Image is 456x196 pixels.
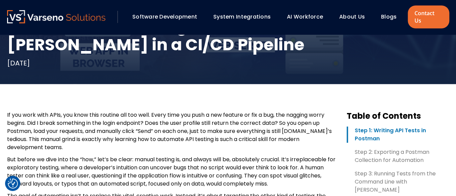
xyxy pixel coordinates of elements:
[7,10,106,23] img: Varseno Solutions – Product Engineering & IT Services
[129,11,207,23] div: Software Development
[7,58,30,68] div: [DATE]
[7,17,449,54] h1: Automate API Testing with Postman and [PERSON_NAME] in a CI/CD Pipeline
[210,11,280,23] div: System Integrations
[8,178,18,189] img: Revisit consent button
[339,13,365,21] a: About Us
[7,156,336,188] p: But before we dive into the “how,” let’s be clear: manual testing is, and always will be, absolut...
[7,10,106,24] a: Varseno Solutions – Product Engineering & IT Services
[408,5,449,28] a: Contact Us
[287,13,323,21] a: AI Workforce
[378,11,406,23] div: Blogs
[347,111,449,121] h3: Table of Contents
[347,170,449,194] a: Step 3: Running Tests from the Command Line with [PERSON_NAME]
[347,127,449,143] a: Step 1: Writing API Tests in Postman
[8,178,18,189] button: Cookie Settings
[336,11,374,23] div: About Us
[381,13,397,21] a: Blogs
[7,111,336,151] p: If you work with APIs, you know this routine all too well. Every time you push a new feature or f...
[213,13,271,21] a: System Integrations
[284,11,332,23] div: AI Workforce
[347,148,449,164] a: Step 2: Exporting a Postman Collection for Automation
[132,13,197,21] a: Software Development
